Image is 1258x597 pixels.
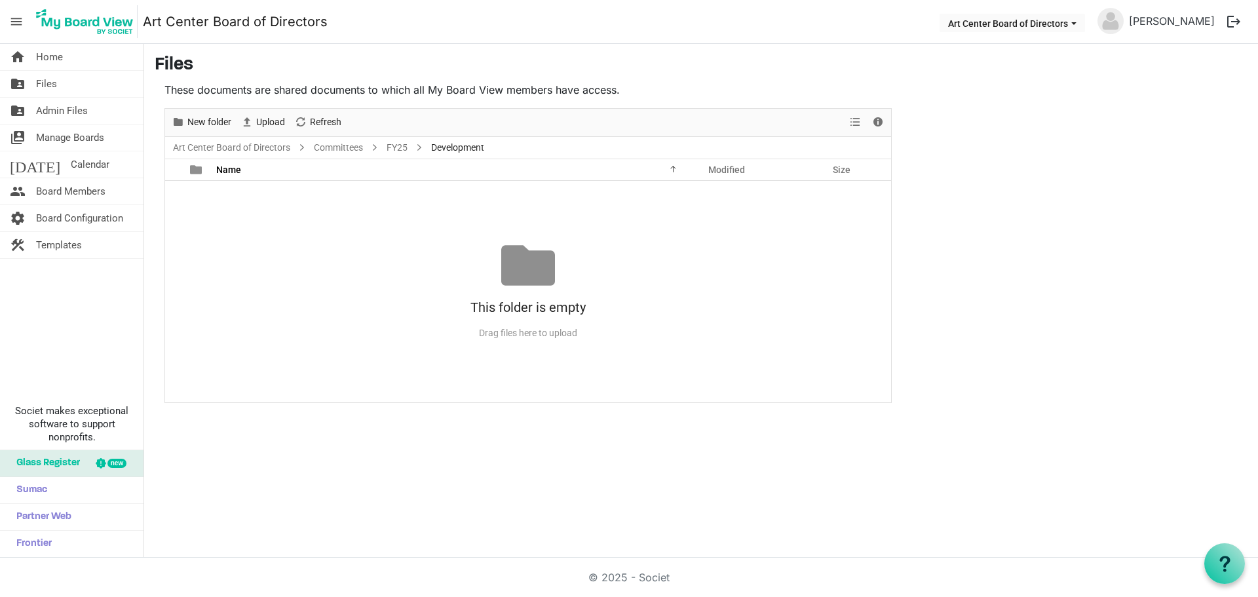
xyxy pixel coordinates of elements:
span: [DATE] [10,151,60,178]
div: new [107,459,126,468]
span: Glass Register [10,450,80,476]
span: Files [36,71,57,97]
span: Frontier [10,531,52,557]
a: [PERSON_NAME] [1124,8,1220,34]
span: menu [4,9,29,34]
div: Details [867,109,889,136]
button: New folder [170,114,234,130]
span: construction [10,232,26,258]
span: Development [429,140,487,156]
span: New folder [186,114,233,130]
img: no-profile-picture.svg [1097,8,1124,34]
span: settings [10,205,26,231]
div: View [845,109,867,136]
p: These documents are shared documents to which all My Board View members have access. [164,82,892,98]
span: Modified [708,164,745,175]
span: Size [833,164,850,175]
span: Manage Boards [36,125,104,151]
span: Admin Files [36,98,88,124]
button: Upload [238,114,288,130]
div: Upload [236,109,290,136]
a: FY25 [384,140,410,156]
span: Partner Web [10,504,71,530]
span: folder_shared [10,98,26,124]
button: View dropdownbutton [847,114,863,130]
img: My Board View Logo [32,5,138,38]
div: This folder is empty [165,292,891,322]
span: Sumac [10,477,47,503]
a: Committees [311,140,366,156]
div: Refresh [290,109,346,136]
span: Societ makes exceptional software to support nonprofits. [6,404,138,444]
span: Templates [36,232,82,258]
a: Art Center Board of Directors [143,9,328,35]
span: people [10,178,26,204]
span: Upload [255,114,286,130]
button: Art Center Board of Directors dropdownbutton [940,14,1085,32]
a: © 2025 - Societ [588,571,670,584]
button: Refresh [292,114,344,130]
span: home [10,44,26,70]
span: Board Configuration [36,205,123,231]
span: Calendar [71,151,109,178]
span: Home [36,44,63,70]
span: Refresh [309,114,343,130]
span: Name [216,164,241,175]
button: Details [869,114,887,130]
span: switch_account [10,125,26,151]
h3: Files [155,54,1248,77]
div: Drag files here to upload [165,322,891,344]
div: New folder [167,109,236,136]
span: folder_shared [10,71,26,97]
button: logout [1220,8,1248,35]
a: Art Center Board of Directors [170,140,293,156]
span: Board Members [36,178,105,204]
a: My Board View Logo [32,5,143,38]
